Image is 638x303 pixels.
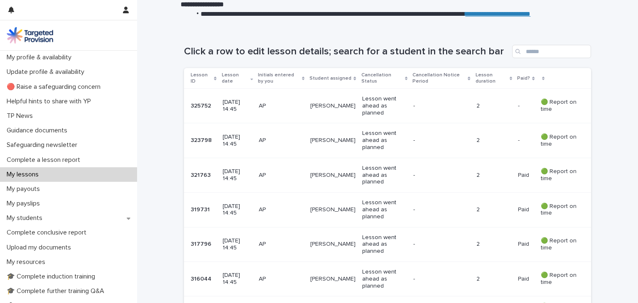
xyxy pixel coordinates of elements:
p: 🎓 Complete further training Q&A [3,287,111,295]
p: My students [3,214,49,222]
p: Lesson went ahead as planned [362,199,407,220]
p: Paid [518,274,531,283]
p: Lesson went ahead as planned [362,269,407,289]
p: Lesson duration [476,71,508,86]
p: Update profile & availability [3,68,91,76]
p: Paid? [517,74,530,83]
p: [DATE] 14:45 [223,237,253,252]
p: Lesson went ahead as planned [362,130,407,151]
p: Paid [518,205,531,213]
input: Search [512,45,591,58]
p: Cancellation Notice Period [412,71,466,86]
p: AP [259,137,304,144]
p: [DATE] 14:45 [223,134,253,148]
p: 🟢 Report on time [541,134,578,148]
p: Upload my documents [3,244,78,252]
p: - [413,137,459,144]
p: - [518,135,521,144]
p: Paid [518,170,531,179]
p: 🟢 Report on time [541,203,578,217]
p: Guidance documents [3,127,74,134]
p: 2 [476,206,512,213]
p: 2 [476,241,512,248]
p: Lesson went ahead as planned [362,95,407,116]
p: 321763 [191,170,212,179]
p: [PERSON_NAME] [310,206,356,213]
tr: 325752325752 [DATE] 14:45AP[PERSON_NAME]Lesson went ahead as planned-2-- 🟢 Report on time [184,89,591,123]
p: 🔴 Raise a safeguarding concern [3,83,107,91]
tr: 316044316044 [DATE] 14:45AP[PERSON_NAME]Lesson went ahead as planned-2PaidPaid 🟢 Report on time [184,262,591,296]
p: [DATE] 14:45 [223,272,253,286]
p: Lesson date [222,71,248,86]
p: My lessons [3,171,45,178]
p: [PERSON_NAME] [310,276,356,283]
p: [DATE] 14:45 [223,203,253,217]
p: Lesson went ahead as planned [362,165,407,186]
p: My payslips [3,200,47,208]
p: 🎓 Complete induction training [3,273,102,281]
p: AP [259,206,304,213]
p: Complete conclusive report [3,229,93,237]
p: [PERSON_NAME] [310,172,356,179]
p: Paid [518,239,531,248]
tr: 323798323798 [DATE] 14:45AP[PERSON_NAME]Lesson went ahead as planned-2-- 🟢 Report on time [184,123,591,158]
p: AP [259,276,304,283]
p: My payouts [3,185,47,193]
p: My resources [3,258,52,266]
p: - [413,241,459,248]
p: Cancellation Status [361,71,403,86]
p: 316044 [191,274,213,283]
p: - [413,103,459,110]
p: Helpful hints to share with YP [3,98,98,105]
p: 2 [476,276,512,283]
p: - [413,276,459,283]
tr: 321763321763 [DATE] 14:45AP[PERSON_NAME]Lesson went ahead as planned-2PaidPaid 🟢 Report on time [184,158,591,192]
p: My profile & availability [3,54,78,61]
p: [PERSON_NAME] [310,137,356,144]
p: [DATE] 14:45 [223,99,253,113]
p: Safeguarding newsletter [3,141,84,149]
p: Student assigned [309,74,351,83]
p: 325752 [191,101,213,110]
p: [PERSON_NAME] [310,103,356,110]
p: 2 [476,103,512,110]
p: 🟢 Report on time [541,99,578,113]
p: [DATE] 14:45 [223,168,253,182]
p: Lesson ID [191,71,212,86]
p: TP News [3,112,39,120]
p: AP [259,103,304,110]
p: 🟢 Report on time [541,168,578,182]
p: AP [259,172,304,179]
p: 2 [476,137,512,144]
tr: 319731319731 [DATE] 14:45AP[PERSON_NAME]Lesson went ahead as planned-2PaidPaid 🟢 Report on time [184,193,591,227]
p: 323798 [191,135,213,144]
p: 317796 [191,239,213,248]
p: Complete a lesson report [3,156,87,164]
p: Initials entered by you [258,71,300,86]
p: 🟢 Report on time [541,272,578,286]
img: M5nRWzHhSzIhMunXDL62 [7,27,53,44]
p: 🟢 Report on time [541,237,578,252]
p: [PERSON_NAME] [310,241,356,248]
p: - [518,101,521,110]
h1: Click a row to edit lesson details; search for a student in the search bar [184,46,509,58]
p: Lesson went ahead as planned [362,234,407,255]
p: - [413,206,459,213]
p: 319731 [191,205,211,213]
tr: 317796317796 [DATE] 14:45AP[PERSON_NAME]Lesson went ahead as planned-2PaidPaid 🟢 Report on time [184,227,591,261]
p: 2 [476,172,512,179]
p: AP [259,241,304,248]
p: - [413,172,459,179]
